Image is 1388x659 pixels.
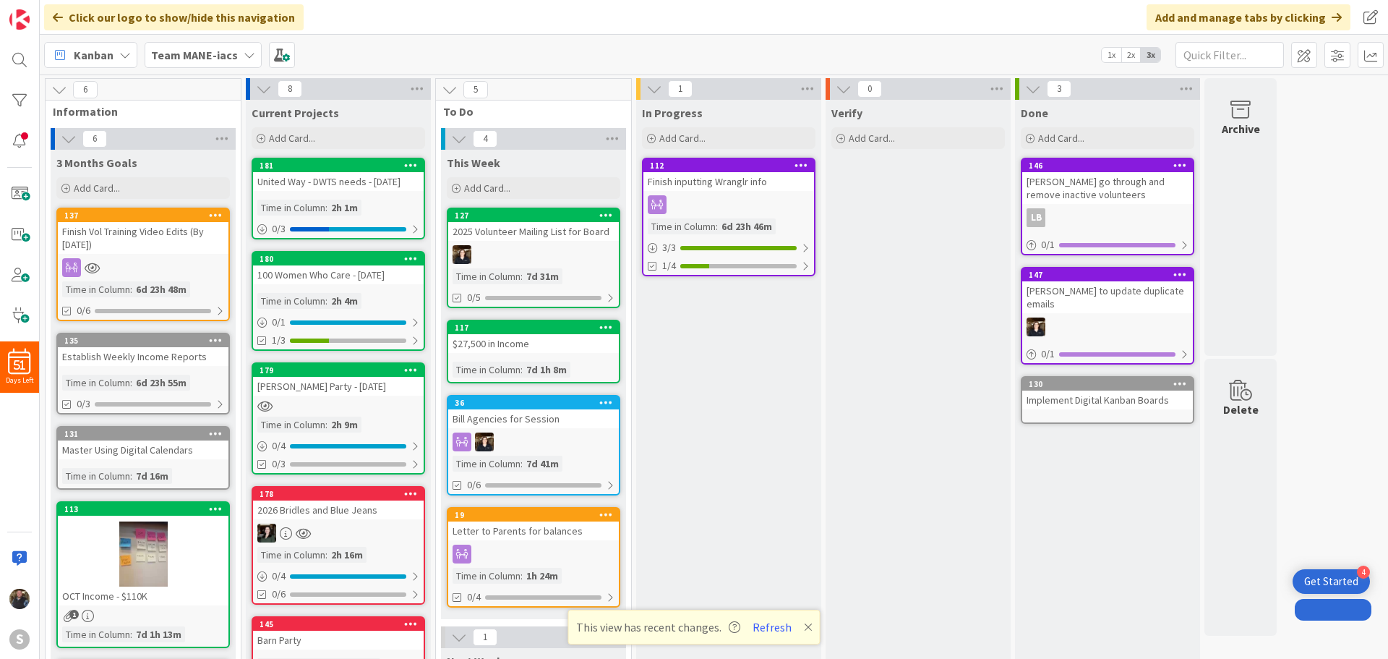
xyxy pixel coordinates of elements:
[325,417,327,433] span: :
[1175,42,1284,68] input: Quick Filter...
[648,218,716,234] div: Time in Column
[467,590,481,605] span: 0/4
[1022,172,1193,204] div: [PERSON_NAME] go through and remove inactive volunteers
[455,323,619,333] div: 117
[650,161,814,171] div: 112
[523,268,562,284] div: 7d 31m
[716,218,718,234] span: :
[453,268,520,284] div: Time in Column
[1022,391,1193,409] div: Implement Digital Kanban Boards
[253,567,424,585] div: 0/4
[455,398,619,408] div: 36
[1022,378,1193,391] div: 130
[77,396,90,412] span: 0/3
[453,362,520,378] div: Time in Column
[1027,208,1045,227] div: LB
[448,334,619,353] div: $27,500 in Income
[253,364,424,396] div: 179[PERSON_NAME] Party - [DATE]
[253,313,424,331] div: 0/1
[475,433,494,451] img: KS
[473,130,497,148] span: 4
[132,281,190,297] div: 6d 23h 48m
[327,417,361,433] div: 2h 9m
[74,46,113,64] span: Kanban
[69,610,79,619] span: 1
[58,334,228,347] div: 135
[523,456,562,472] div: 7d 41m
[325,200,327,216] span: :
[253,252,424,284] div: 180100 Women Who Care - [DATE]
[747,618,797,637] button: Refresh
[453,568,520,584] div: Time in Column
[132,626,185,642] div: 7d 1h 13m
[642,106,703,120] span: In Progress
[58,347,228,366] div: Establish Weekly Income Reports
[443,104,613,119] span: To Do
[520,456,523,472] span: :
[64,336,228,346] div: 135
[253,377,424,396] div: [PERSON_NAME] Party - [DATE]
[1022,268,1193,281] div: 147
[1029,270,1193,280] div: 147
[260,619,424,629] div: 145
[58,503,228,516] div: 113
[74,182,120,195] span: Add Card...
[53,104,223,119] span: Information
[260,489,424,499] div: 178
[1357,566,1370,579] div: 4
[1141,48,1160,62] span: 3x
[1304,574,1358,589] div: Get Started
[1022,159,1193,204] div: 146[PERSON_NAME] go through and remove inactive volunteers
[58,428,228,459] div: 131Master Using Digital Calendars
[253,364,424,377] div: 179
[1147,4,1350,30] div: Add and manage tabs by clicking
[455,510,619,520] div: 19
[1022,268,1193,313] div: 147[PERSON_NAME] to update duplicate emails
[132,468,172,484] div: 7d 16m
[130,375,132,391] span: :
[325,547,327,563] span: :
[659,132,706,145] span: Add Card...
[523,362,570,378] div: 7d 1h 8m
[62,468,130,484] div: Time in Column
[448,509,619,522] div: 19
[520,268,523,284] span: :
[448,209,619,241] div: 1272025 Volunteer Mailing List for Board
[272,456,286,472] span: 0/3
[643,172,814,191] div: Finish inputting Wranglr info
[1022,236,1193,254] div: 0/1
[831,106,862,120] span: Verify
[253,501,424,519] div: 2026 Bridles and Blue Jeans
[257,524,276,543] img: AB
[453,456,520,472] div: Time in Column
[448,396,619,409] div: 36
[668,80,693,98] span: 1
[130,626,132,642] span: :
[448,522,619,540] div: Letter to Parents for balances
[662,240,676,255] span: 3 / 3
[327,293,361,309] div: 2h 4m
[448,396,619,428] div: 36Bill Agencies for Session
[253,159,424,172] div: 181
[58,209,228,254] div: 137Finish Vol Training Video Edits (By [DATE])
[58,222,228,254] div: Finish Vol Training Video Edits (By [DATE])
[576,618,740,636] span: This view has recent changes.
[448,245,619,264] div: KS
[257,293,325,309] div: Time in Column
[257,547,325,563] div: Time in Column
[9,629,30,650] div: S
[58,334,228,366] div: 135Establish Weekly Income Reports
[1022,281,1193,313] div: [PERSON_NAME] to update duplicate emails
[327,547,367,563] div: 2h 16m
[9,9,30,30] img: Visit kanbanzone.com
[73,81,98,98] span: 6
[520,362,523,378] span: :
[260,365,424,375] div: 179
[327,200,361,216] div: 2h 1m
[453,245,471,264] img: KS
[62,281,130,297] div: Time in Column
[467,477,481,493] span: 0/6
[278,80,302,98] span: 8
[58,587,228,605] div: OCT Income - $110K
[253,437,424,455] div: 0/4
